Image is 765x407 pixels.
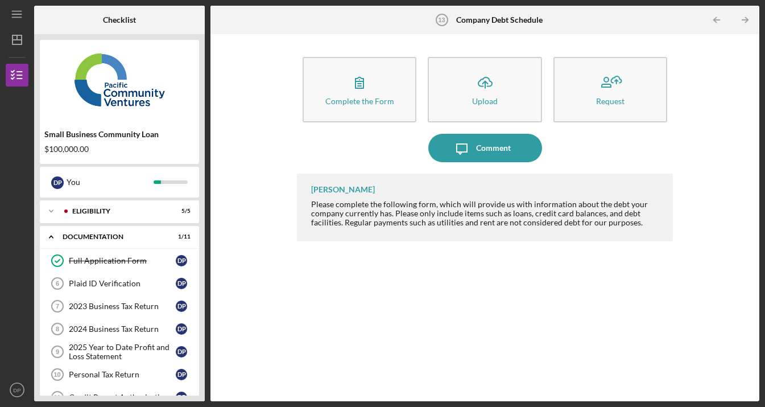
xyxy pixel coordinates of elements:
[103,15,136,24] b: Checklist
[176,392,187,403] div: D P
[170,208,191,215] div: 5 / 5
[44,130,195,139] div: Small Business Community Loan
[69,393,176,402] div: Credit Report Authorization
[176,369,187,380] div: D P
[311,185,375,194] div: [PERSON_NAME]
[56,303,59,310] tspan: 7
[176,278,187,289] div: D P
[596,97,625,105] div: Request
[6,379,28,401] button: DP
[456,15,543,24] b: Company Debt Schedule
[69,302,176,311] div: 2023 Business Tax Return
[46,363,193,386] a: 10Personal Tax ReturnDP
[476,134,511,162] div: Comment
[325,97,394,105] div: Complete the Form
[553,57,668,122] button: Request
[40,46,199,114] img: Product logo
[170,233,191,240] div: 1 / 11
[472,97,498,105] div: Upload
[46,272,193,295] a: 6Plaid ID VerificationDP
[428,57,542,122] button: Upload
[56,280,59,287] tspan: 6
[69,343,176,361] div: 2025 Year to Date Profit and Loss Statement
[69,279,176,288] div: Plaid ID Verification
[63,233,162,240] div: Documentation
[176,301,187,312] div: D P
[46,295,193,318] a: 72023 Business Tax ReturnDP
[176,346,187,357] div: D P
[69,370,176,379] div: Personal Tax Return
[176,323,187,335] div: D P
[69,256,176,265] div: Full Application Form
[72,208,162,215] div: Eligibility
[303,57,417,122] button: Complete the Form
[53,394,60,401] tspan: 11
[56,348,59,355] tspan: 9
[46,318,193,340] a: 82024 Business Tax ReturnDP
[438,17,445,23] tspan: 13
[176,255,187,266] div: D P
[67,172,154,192] div: You
[13,387,20,393] text: DP
[56,326,59,332] tspan: 8
[44,145,195,154] div: $100,000.00
[53,371,60,378] tspan: 10
[311,200,662,227] div: Please complete the following form, which will provide us with information about the debt your co...
[46,249,193,272] a: Full Application FormDP
[428,134,542,162] button: Comment
[46,340,193,363] a: 92025 Year to Date Profit and Loss StatementDP
[69,324,176,334] div: 2024 Business Tax Return
[51,176,64,189] div: D P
